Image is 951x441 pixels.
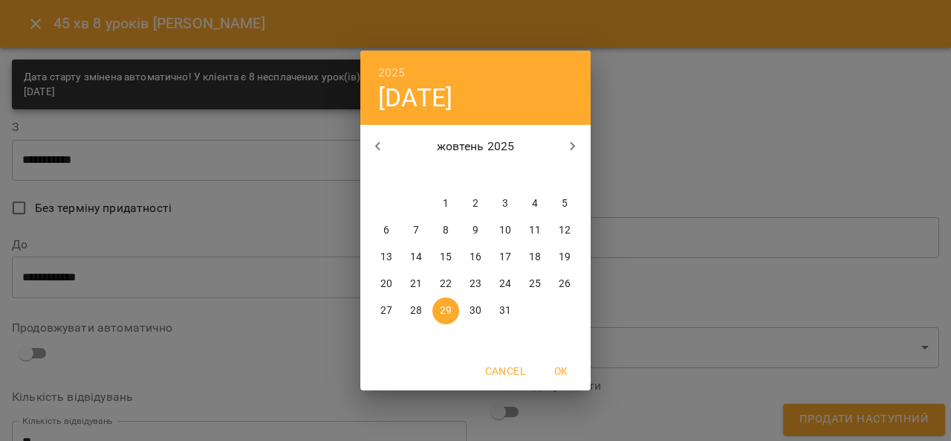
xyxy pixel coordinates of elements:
button: 29 [432,297,459,324]
p: 18 [529,250,541,265]
button: 16 [462,244,489,271]
p: 10 [499,223,511,238]
p: 31 [499,303,511,318]
button: Cancel [479,358,531,384]
button: 15 [432,244,459,271]
p: 7 [413,223,419,238]
p: 3 [502,196,508,211]
p: 29 [440,303,452,318]
button: 26 [551,271,578,297]
span: OK [543,362,579,380]
p: 23 [470,277,481,292]
p: 26 [559,277,571,292]
button: 2 [462,190,489,217]
button: 30 [462,297,489,324]
button: 22 [432,271,459,297]
p: 2 [473,196,478,211]
p: 20 [380,277,392,292]
button: 1 [432,190,459,217]
p: 27 [380,303,392,318]
span: чт [462,168,489,183]
p: 24 [499,277,511,292]
button: 14 [403,244,429,271]
button: 18 [522,244,548,271]
span: сб [522,168,548,183]
button: 23 [462,271,489,297]
p: 4 [532,196,538,211]
p: 11 [529,223,541,238]
button: 5 [551,190,578,217]
p: 13 [380,250,392,265]
p: 21 [410,277,422,292]
p: 30 [470,303,481,318]
p: 5 [562,196,568,211]
button: 4 [522,190,548,217]
button: 10 [492,217,519,244]
span: ср [432,168,459,183]
p: 14 [410,250,422,265]
button: 2025 [378,62,406,83]
span: пт [492,168,519,183]
span: пн [373,168,400,183]
button: 12 [551,217,578,244]
p: 16 [470,250,481,265]
p: жовтень 2025 [396,138,556,155]
button: 19 [551,244,578,271]
button: 17 [492,244,519,271]
button: 7 [403,217,429,244]
button: 13 [373,244,400,271]
button: 31 [492,297,519,324]
button: 28 [403,297,429,324]
button: [DATE] [378,83,452,113]
p: 9 [473,223,478,238]
button: 25 [522,271,548,297]
button: 21 [403,271,429,297]
p: 6 [383,223,389,238]
p: 15 [440,250,452,265]
p: 22 [440,277,452,292]
p: 8 [443,223,449,238]
span: нд [551,168,578,183]
p: 1 [443,196,449,211]
button: OK [537,358,585,384]
p: 17 [499,250,511,265]
span: Cancel [485,362,525,380]
p: 12 [559,223,571,238]
button: 8 [432,217,459,244]
button: 20 [373,271,400,297]
p: 28 [410,303,422,318]
button: 11 [522,217,548,244]
button: 9 [462,217,489,244]
button: 27 [373,297,400,324]
button: 6 [373,217,400,244]
button: 3 [492,190,519,217]
p: 25 [529,277,541,292]
p: 19 [559,250,571,265]
button: 24 [492,271,519,297]
span: вт [403,168,429,183]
